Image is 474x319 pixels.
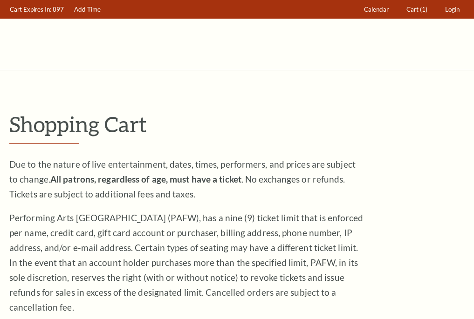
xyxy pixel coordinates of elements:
[406,6,419,13] span: Cart
[9,159,356,199] span: Due to the nature of live entertainment, dates, times, performers, and prices are subject to chan...
[9,112,465,136] p: Shopping Cart
[10,6,51,13] span: Cart Expires In:
[53,6,64,13] span: 897
[9,210,364,315] p: Performing Arts [GEOGRAPHIC_DATA] (PAFW), has a nine (9) ticket limit that is enforced per name, ...
[360,0,393,19] a: Calendar
[441,0,464,19] a: Login
[70,0,105,19] a: Add Time
[402,0,432,19] a: Cart (1)
[364,6,389,13] span: Calendar
[420,6,427,13] span: (1)
[50,174,241,184] strong: All patrons, regardless of age, must have a ticket
[445,6,460,13] span: Login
